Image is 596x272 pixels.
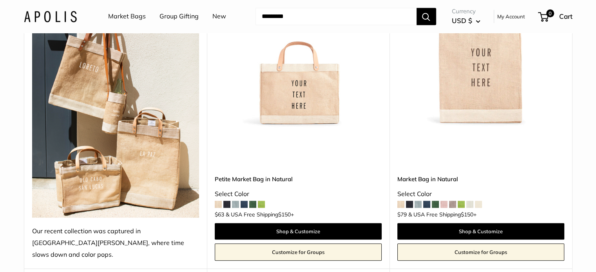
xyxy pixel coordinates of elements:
a: Shop & Customize [215,223,382,240]
span: $150 [278,211,291,218]
a: Shop & Customize [397,223,564,240]
div: Select Color [215,188,382,200]
span: Currency [452,6,480,17]
span: $79 [397,211,407,218]
span: & USA Free Shipping + [408,212,476,217]
a: My Account [497,12,525,21]
a: Customize for Groups [215,243,382,261]
input: Search... [255,8,417,25]
span: USD $ [452,16,472,25]
a: Group Gifting [159,11,199,22]
span: $63 [215,211,224,218]
a: 0 Cart [539,10,572,23]
span: & USA Free Shipping + [226,212,294,217]
a: Petite Market Bag in Natural [215,175,382,184]
span: $150 [461,211,473,218]
button: Search [417,8,436,25]
div: Select Color [397,188,564,200]
a: Market Bag in Natural [397,175,564,184]
span: Cart [559,12,572,20]
div: Our recent collection was captured in [GEOGRAPHIC_DATA][PERSON_NAME], where time slows down and c... [32,225,199,261]
span: 0 [546,9,554,17]
img: Apolis [24,11,77,22]
a: New [212,11,226,22]
button: USD $ [452,14,480,27]
a: Market Bags [108,11,146,22]
a: Customize for Groups [397,243,564,261]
